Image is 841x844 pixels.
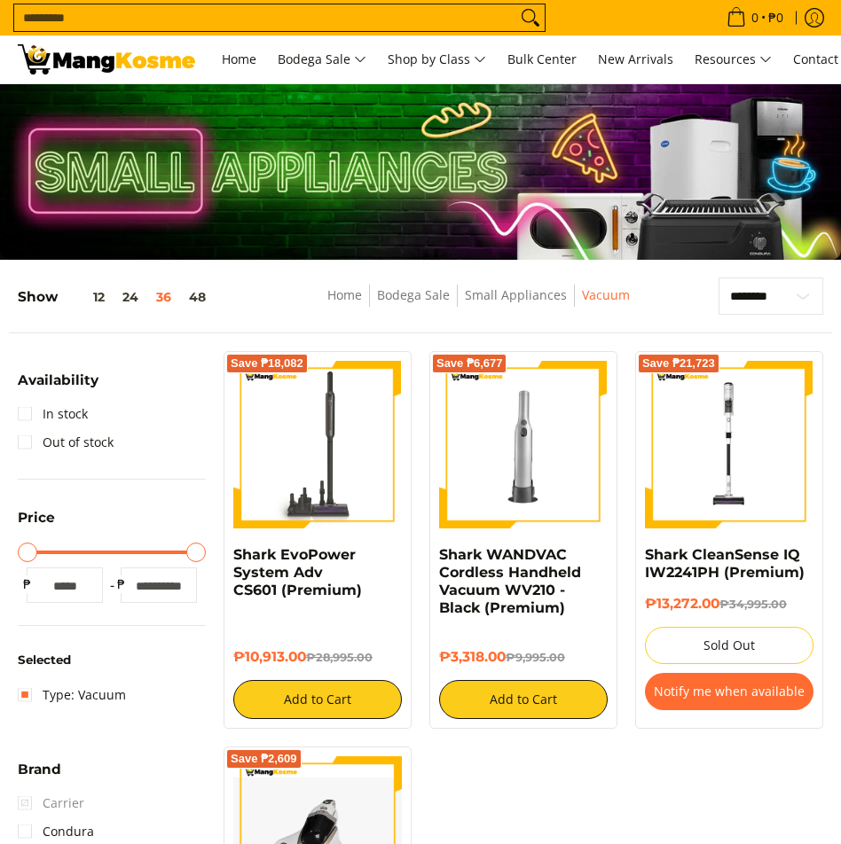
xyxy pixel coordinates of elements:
button: Search [516,4,545,31]
summary: Open [18,373,98,400]
span: Bodega Sale [278,49,366,71]
button: Add to Cart [439,680,608,719]
a: Out of stock [18,428,114,457]
span: Save ₱21,723 [642,358,715,369]
span: 0 [749,12,761,24]
a: Resources [686,35,781,83]
button: Add to Cart [233,680,402,719]
h5: Show [18,288,215,305]
button: 48 [180,290,215,304]
a: Home [327,286,362,303]
img: Small Appliances l Mang Kosme: Home Appliances Warehouse Sale Vacuum [18,44,195,74]
span: ₱0 [766,12,786,24]
a: Home [213,35,265,83]
span: Price [18,511,55,524]
button: Sold Out [645,627,813,664]
a: Bodega Sale [269,35,375,83]
button: 24 [114,290,147,304]
a: Shark EvoPower System Adv CS601 (Premium) [233,546,362,598]
button: 36 [147,290,180,304]
span: Vacuum [582,285,630,307]
span: Shop by Class [388,49,486,71]
h6: ₱13,272.00 [645,595,813,613]
span: Save ₱18,082 [231,358,303,369]
img: shark-wandvac-handheld-vacuum-premium-full-view-mang-kosme [439,361,608,529]
button: Notify me when available [645,673,813,710]
span: • [721,8,789,27]
nav: Breadcrumbs [266,285,692,324]
button: 12 [58,290,114,304]
span: Home [222,51,256,67]
span: Bulk Center [507,51,577,67]
span: Carrier [18,789,84,817]
span: Save ₱6,677 [436,358,503,369]
a: New Arrivals [589,35,682,83]
a: Shark CleanSense IQ IW2241PH (Premium) [645,546,805,581]
h6: ₱3,318.00 [439,648,608,666]
span: Brand [18,762,61,776]
h6: Selected [18,653,206,668]
summary: Open [18,511,55,537]
a: Bodega Sale [377,286,450,303]
a: Small Appliances [465,286,567,303]
img: shark-evopower-wireless-vacuum-full-view-mang-kosme [233,361,402,529]
del: ₱34,995.00 [719,598,787,611]
summary: Open [18,762,61,789]
a: Bulk Center [499,35,586,83]
del: ₱9,995.00 [506,651,565,664]
h6: ₱10,913.00 [233,648,402,666]
span: Availability [18,373,98,387]
span: ₱ [112,575,130,593]
a: Type: Vacuum [18,681,126,709]
span: ₱ [18,575,35,593]
img: shark-cleansense-cordless-stick-vacuum-front-full-view-mang-kosme [645,361,813,529]
a: Shop by Class [379,35,495,83]
span: Resources [695,49,772,71]
span: Save ₱2,609 [231,754,297,764]
a: In stock [18,400,88,428]
del: ₱28,995.00 [306,651,373,664]
a: Shark WANDVAC Cordless Handheld Vacuum WV210 - Black (Premium) [439,546,581,616]
span: New Arrivals [598,51,673,67]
